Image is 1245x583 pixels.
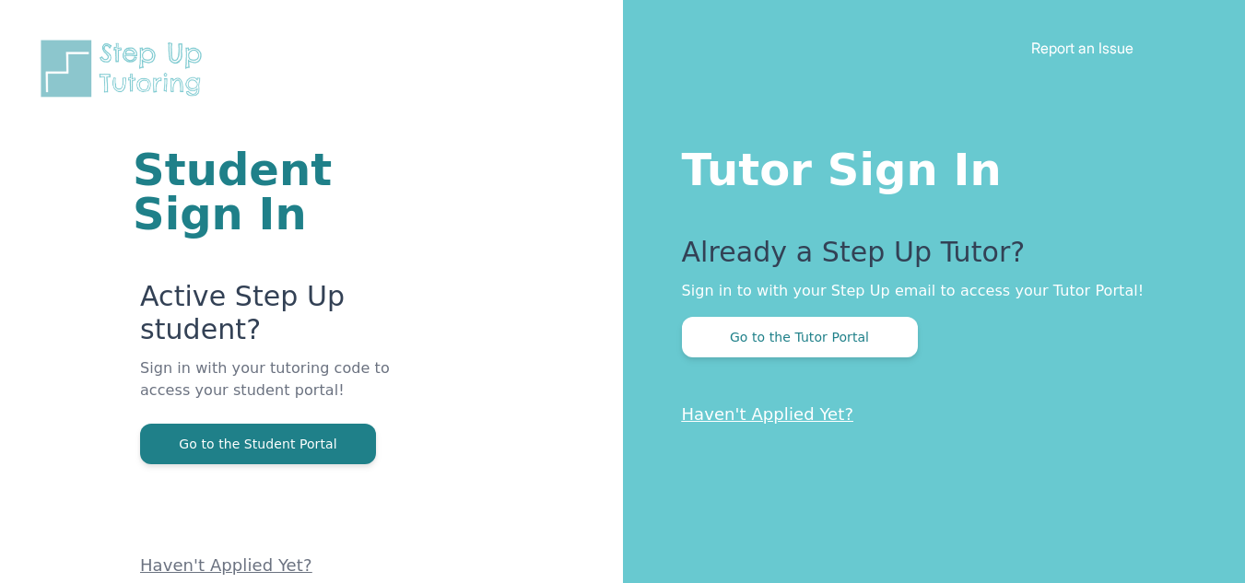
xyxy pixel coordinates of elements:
h1: Tutor Sign In [682,140,1172,192]
a: Go to the Student Portal [140,435,376,452]
p: Already a Step Up Tutor? [682,236,1172,280]
a: Haven't Applied Yet? [682,404,854,424]
p: Active Step Up student? [140,280,402,357]
p: Sign in with your tutoring code to access your student portal! [140,357,402,424]
button: Go to the Student Portal [140,424,376,464]
button: Go to the Tutor Portal [682,317,918,357]
p: Sign in to with your Step Up email to access your Tutor Portal! [682,280,1172,302]
a: Haven't Applied Yet? [140,555,312,575]
a: Report an Issue [1031,39,1133,57]
h1: Student Sign In [133,147,402,236]
a: Go to the Tutor Portal [682,328,918,345]
img: Step Up Tutoring horizontal logo [37,37,214,100]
